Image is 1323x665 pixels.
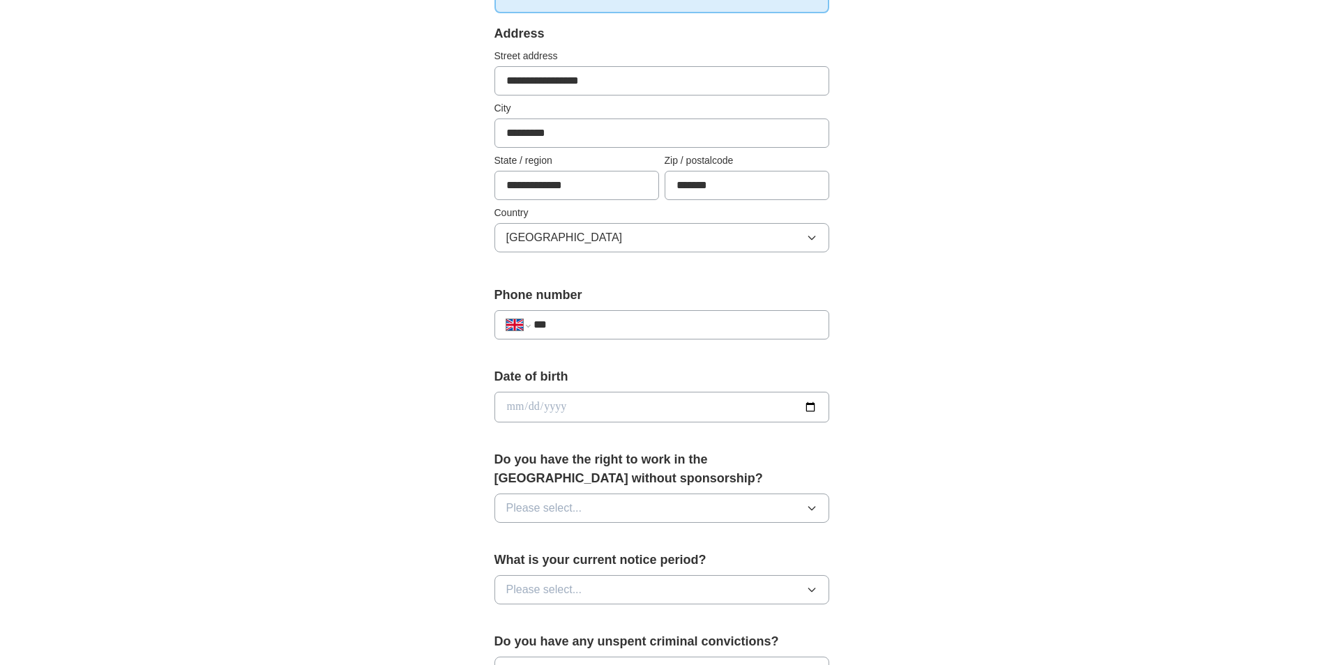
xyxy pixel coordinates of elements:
label: State / region [494,153,659,168]
span: [GEOGRAPHIC_DATA] [506,229,623,246]
label: Street address [494,49,829,63]
div: Address [494,24,829,43]
label: Country [494,206,829,220]
button: Please select... [494,575,829,604]
label: City [494,101,829,116]
span: Please select... [506,581,582,598]
label: Zip / postalcode [665,153,829,168]
label: Do you have any unspent criminal convictions? [494,632,829,651]
button: [GEOGRAPHIC_DATA] [494,223,829,252]
span: Please select... [506,500,582,517]
label: Date of birth [494,367,829,386]
label: Phone number [494,286,829,305]
label: Do you have the right to work in the [GEOGRAPHIC_DATA] without sponsorship? [494,450,829,488]
label: What is your current notice period? [494,551,829,570]
button: Please select... [494,494,829,523]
